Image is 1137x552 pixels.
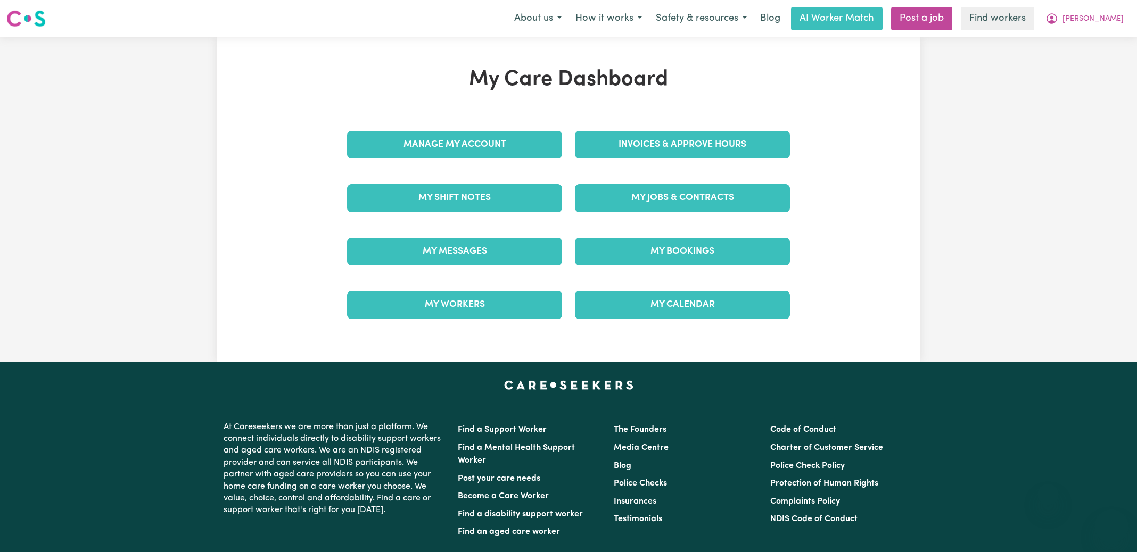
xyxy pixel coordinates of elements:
[458,444,575,465] a: Find a Mental Health Support Worker
[575,184,790,212] a: My Jobs & Contracts
[961,7,1034,30] a: Find workers
[458,510,583,518] a: Find a disability support worker
[504,381,633,389] a: Careseekers home page
[458,474,540,483] a: Post your care needs
[1039,7,1131,30] button: My Account
[575,131,790,158] a: Invoices & Approve Hours
[6,9,46,28] img: Careseekers logo
[791,7,883,30] a: AI Worker Match
[1037,484,1059,505] iframe: Close message
[507,7,568,30] button: About us
[347,238,562,265] a: My Messages
[770,479,878,488] a: Protection of Human Rights
[770,425,836,434] a: Code of Conduct
[224,417,445,521] p: At Careseekers we are more than just a platform. We connect individuals directly to disability su...
[341,67,796,93] h1: My Care Dashboard
[614,479,667,488] a: Police Checks
[614,497,656,506] a: Insurances
[754,7,787,30] a: Blog
[568,7,649,30] button: How it works
[575,291,790,319] a: My Calendar
[347,131,562,158] a: Manage My Account
[614,462,631,470] a: Blog
[614,515,662,523] a: Testimonials
[1062,13,1124,25] span: [PERSON_NAME]
[458,528,560,536] a: Find an aged care worker
[614,444,669,452] a: Media Centre
[575,238,790,265] a: My Bookings
[347,184,562,212] a: My Shift Notes
[458,492,549,500] a: Become a Care Worker
[770,462,845,470] a: Police Check Policy
[770,497,840,506] a: Complaints Policy
[649,7,754,30] button: Safety & resources
[770,444,883,452] a: Charter of Customer Service
[458,425,547,434] a: Find a Support Worker
[1094,509,1128,543] iframe: Button to launch messaging window
[614,425,666,434] a: The Founders
[770,515,858,523] a: NDIS Code of Conduct
[891,7,952,30] a: Post a job
[6,6,46,31] a: Careseekers logo
[347,291,562,319] a: My Workers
